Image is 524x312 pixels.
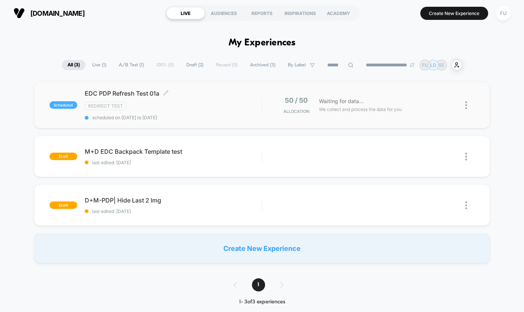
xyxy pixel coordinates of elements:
span: Archived ( 3 ) [244,60,281,70]
span: All ( 3 ) [62,60,85,70]
h1: My Experiences [229,37,296,48]
p: LD [430,62,436,68]
img: close [465,201,467,209]
span: 1 [252,278,265,291]
span: draft [49,153,77,160]
img: close [465,153,467,160]
span: By Label [288,62,306,68]
p: FU [422,62,428,68]
span: We collect and process the data for you [319,106,402,113]
span: A/B Test ( 1 ) [113,60,150,70]
div: 1 - 3 of 3 experiences [226,299,298,305]
span: EDC PDP Refresh Test 01a [85,90,262,97]
span: [DOMAIN_NAME] [30,9,85,17]
span: M+D EDC Backpack Template test [85,148,262,155]
span: Waiting for data... [319,97,364,105]
span: 50 / 50 [285,96,308,104]
span: last edited: [DATE] [85,160,262,165]
button: [DOMAIN_NAME] [11,7,87,19]
span: Redirect Test [85,102,126,110]
div: FU [496,6,511,21]
div: AUDIENCES [205,7,243,19]
button: Create New Experience [420,7,488,20]
span: scheduled [49,101,77,109]
button: FU [494,6,513,21]
span: scheduled on [DATE] to [DATE] [85,115,262,120]
span: D+M-PDP| Hide Last 2 Img [85,196,262,204]
span: Draft ( 2 ) [181,60,209,70]
div: REPORTS [243,7,281,19]
span: Live ( 1 ) [87,60,112,70]
img: end [410,63,414,67]
span: Allocation [283,109,309,114]
div: ACADEMY [319,7,358,19]
div: LIVE [166,7,205,19]
span: last edited: [DATE] [85,208,262,214]
img: Visually logo [13,7,25,19]
img: close [465,101,467,109]
div: INSPIRATIONS [281,7,319,19]
div: Create New Experience [34,233,490,263]
p: SE [439,62,444,68]
span: draft [49,201,77,209]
